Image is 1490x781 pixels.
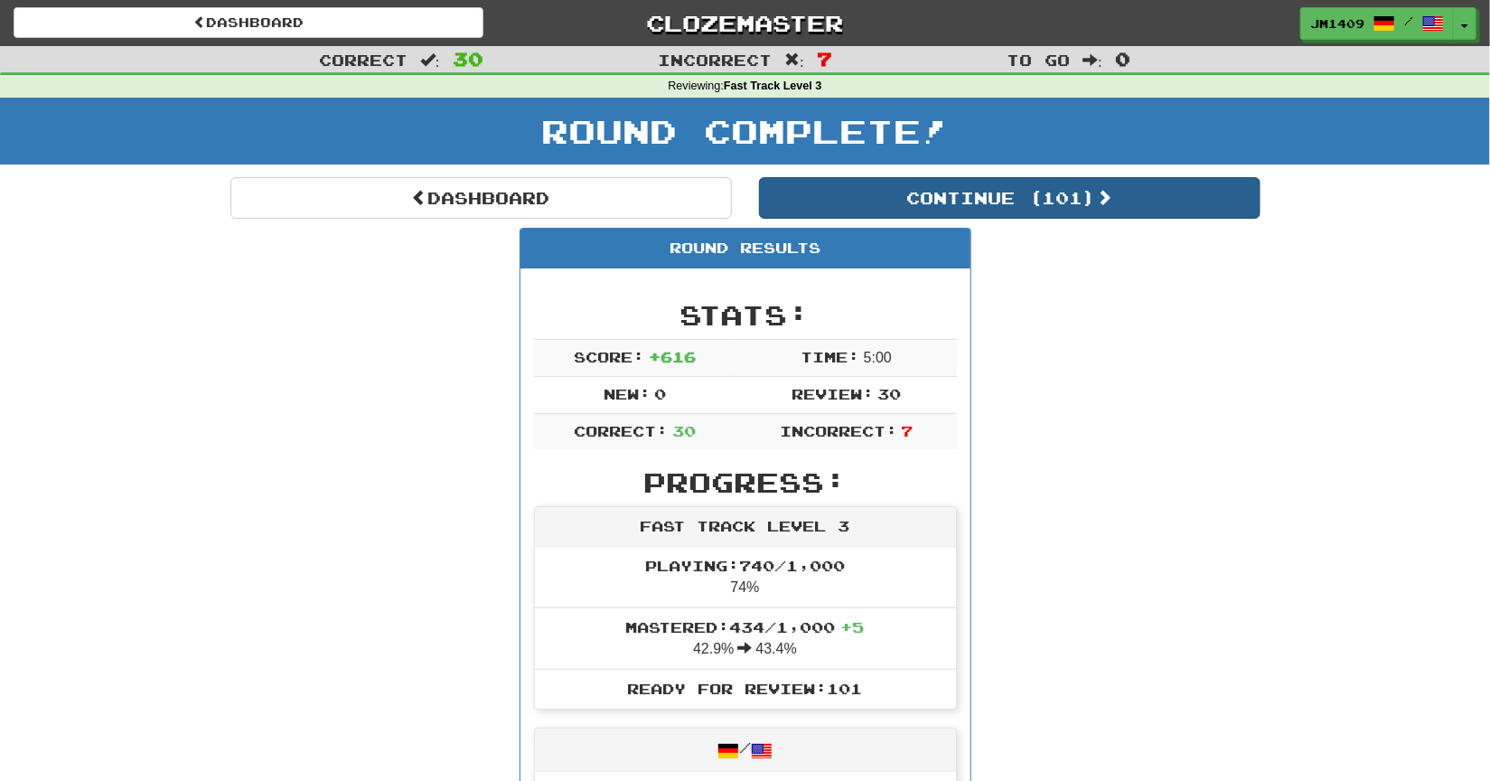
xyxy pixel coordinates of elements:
[901,422,913,439] span: 7
[649,348,696,365] span: + 616
[420,52,440,68] span: :
[535,729,956,771] div: /
[654,385,666,402] span: 0
[574,422,668,439] span: Correct:
[535,507,956,547] div: Fast Track Level 3
[604,385,651,402] span: New:
[230,177,732,219] a: Dashboard
[453,48,483,70] span: 30
[534,300,957,330] h2: Stats:
[319,51,408,69] span: Correct
[6,113,1484,149] h1: Round Complete!
[658,51,772,69] span: Incorrect
[574,348,644,365] span: Score:
[1007,51,1070,69] span: To go
[759,177,1260,219] button: Continue (101)
[801,348,859,365] span: Time:
[628,680,863,697] span: Ready for Review: 101
[14,7,483,38] a: Dashboard
[520,229,970,268] div: Round Results
[817,48,832,70] span: 7
[864,350,892,365] span: 5 : 0 0
[645,557,845,574] span: Playing: 740 / 1,000
[792,385,874,402] span: Review:
[535,607,956,670] li: 42.9% 43.4%
[1115,48,1130,70] span: 0
[1404,14,1413,27] span: /
[1300,7,1454,40] a: jm1409 /
[784,52,804,68] span: :
[535,547,956,608] li: 74%
[511,7,980,39] a: Clozemaster
[626,618,865,635] span: Mastered: 434 / 1,000
[672,422,696,439] span: 30
[780,422,897,439] span: Incorrect:
[534,467,957,497] h2: Progress:
[724,80,822,92] strong: Fast Track Level 3
[877,385,901,402] span: 30
[1082,52,1102,68] span: :
[1310,15,1364,32] span: jm1409
[841,618,865,635] span: + 5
